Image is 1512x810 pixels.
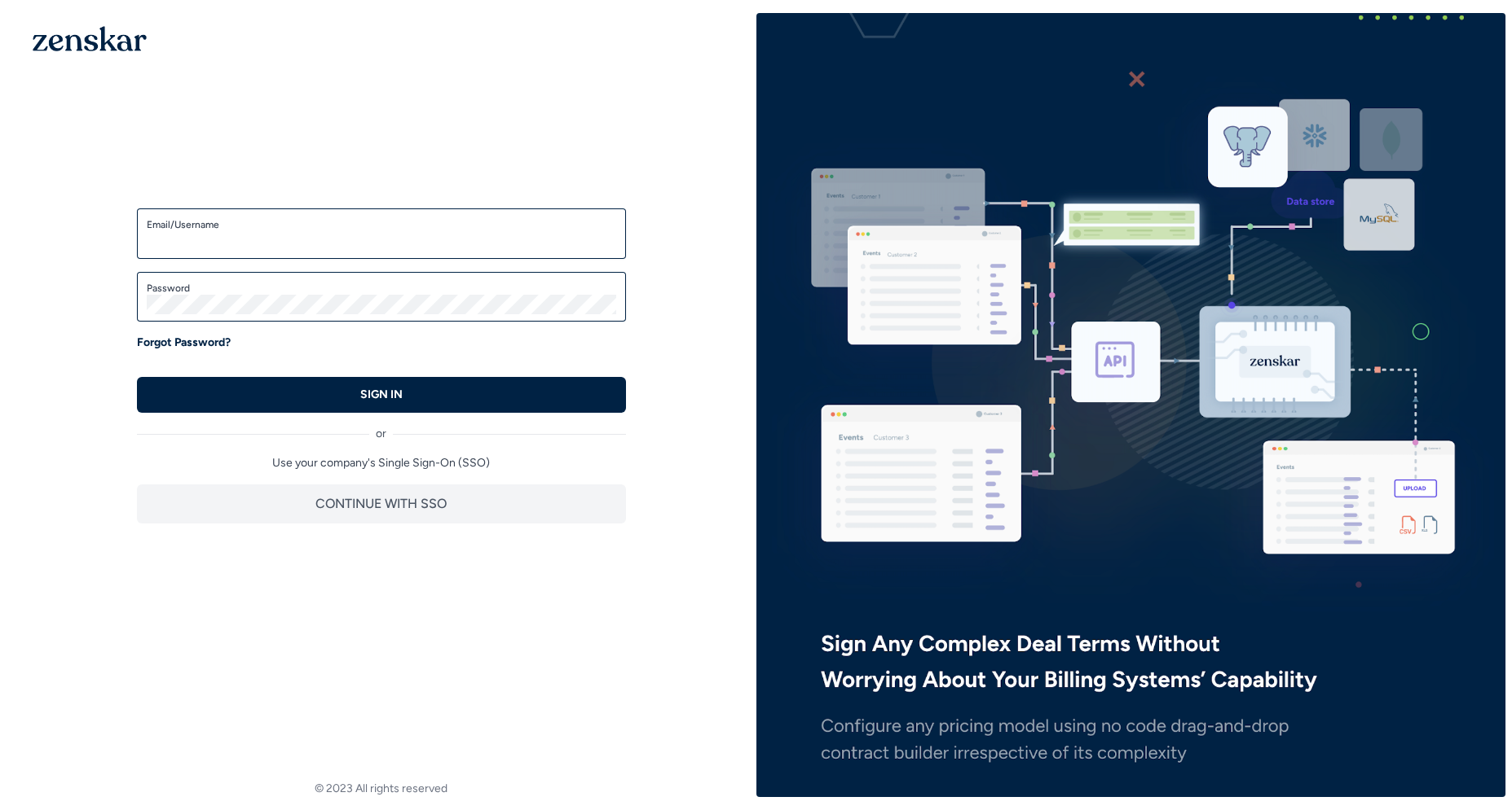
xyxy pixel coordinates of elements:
[147,218,616,231] label: Email/Username
[7,781,756,797] footer: © 2023 All rights reserved
[137,484,626,523] button: CONTINUE WITH SSO
[137,335,231,351] a: Forgot Password?
[137,413,626,442] div: or
[137,377,626,413] button: SIGN IN
[360,387,403,403] p: SIGN IN
[147,282,616,295] label: Password
[137,455,626,471] p: Use your company's Single Sign-On (SSO)
[33,26,147,51] img: 1OGAJ2xQqyY4LXKgY66KYq0eOWRCkrZdAb3gUhuVAqdWPZE9SRJmCz+oDMSn4zDLXe31Ii730ItAGKgCKgCCgCikA4Av8PJUP...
